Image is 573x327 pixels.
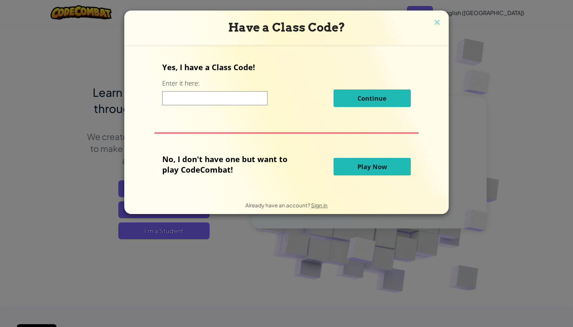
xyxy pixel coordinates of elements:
[357,94,387,102] span: Continue
[311,202,328,208] a: Sign in
[357,162,387,171] span: Play Now
[162,79,199,88] label: Enter it here:
[245,202,311,208] span: Already have an account?
[162,62,410,72] p: Yes, I have a Class Code!
[433,18,442,28] img: close icon
[228,20,345,34] span: Have a Class Code?
[162,154,298,175] p: No, I don't have one but want to play CodeCombat!
[334,158,411,175] button: Play Now
[334,89,411,107] button: Continue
